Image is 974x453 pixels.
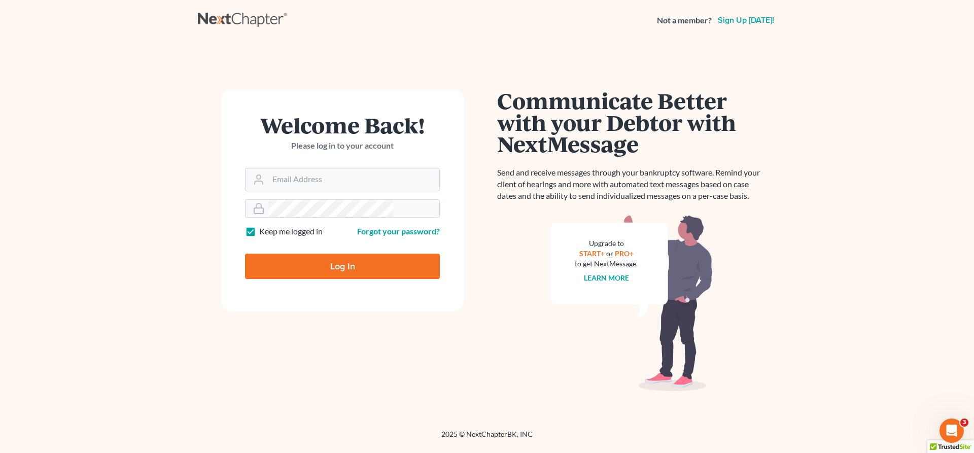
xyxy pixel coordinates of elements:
[497,167,766,202] p: Send and receive messages through your bankruptcy software. Remind your client of hearings and mo...
[575,238,638,249] div: Upgrade to
[357,226,440,236] a: Forgot your password?
[716,16,776,24] a: Sign up [DATE]!
[259,226,323,237] label: Keep me logged in
[960,419,968,427] span: 3
[575,259,638,269] div: to get NextMessage.
[268,168,439,191] input: Email Address
[245,140,440,152] p: Please log in to your account
[940,419,964,443] iframe: Intercom live chat
[606,249,613,258] span: or
[245,254,440,279] input: Log In
[497,90,766,155] h1: Communicate Better with your Debtor with NextMessage
[584,273,629,282] a: Learn more
[198,429,776,447] div: 2025 © NextChapterBK, INC
[657,15,712,26] strong: Not a member?
[245,114,440,136] h1: Welcome Back!
[579,249,605,258] a: START+
[550,214,713,392] img: nextmessage_bg-59042aed3d76b12b5cd301f8e5b87938c9018125f34e5fa2b7a6b67550977c72.svg
[615,249,634,258] a: PRO+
